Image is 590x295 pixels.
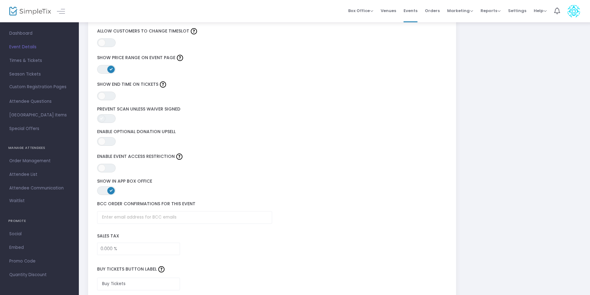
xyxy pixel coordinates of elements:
[9,125,70,133] span: Special Offers
[191,28,197,34] img: question-mark
[97,106,447,112] label: Prevent Scan Unless Waiver Signed
[481,8,501,14] span: Reports
[158,266,165,272] img: question-mark
[425,3,440,19] span: Orders
[508,3,526,19] span: Settings
[9,244,70,252] span: Embed
[94,261,450,278] label: Buy Tickets Button Label
[97,27,447,36] label: Allow Customers to Change Timeslot
[9,184,70,192] span: Attendee Communication
[97,53,447,63] label: Show Price Range on Event Page
[9,98,70,106] span: Attendee Questions
[404,3,417,19] span: Events
[97,211,272,224] input: Enter email address for BCC emails
[94,230,450,243] label: Sales Tax
[9,198,25,204] span: Waitlist
[9,111,70,119] span: [GEOGRAPHIC_DATA] Items
[97,201,447,207] label: BCC order confirmations for this event
[9,230,70,238] span: Social
[381,3,396,19] span: Venues
[177,55,183,61] img: question-mark
[109,189,113,192] span: ON
[9,171,70,179] span: Attendee List
[9,43,70,51] span: Event Details
[9,157,70,165] span: Order Management
[97,152,447,161] label: Enable Event Access Restriction
[447,8,473,14] span: Marketing
[97,179,447,184] label: Show in App Box Office
[160,81,166,88] img: question-mark
[9,84,66,90] span: Custom Registration Pages
[97,80,447,89] label: Show End Time on Tickets
[9,271,70,279] span: Quantity Discount
[176,154,182,160] img: question-mark
[97,243,180,255] input: Sales Tax
[9,29,70,37] span: Dashboard
[9,257,70,265] span: Promo Code
[348,8,373,14] span: Box Office
[8,142,71,154] h4: MANAGE ATTENDEES
[534,8,547,14] span: Help
[9,57,70,65] span: Times & Tickets
[9,70,70,78] span: Season Tickets
[109,67,113,70] span: ON
[8,215,71,227] h4: PROMOTE
[97,129,447,135] label: Enable Optional Donation Upsell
